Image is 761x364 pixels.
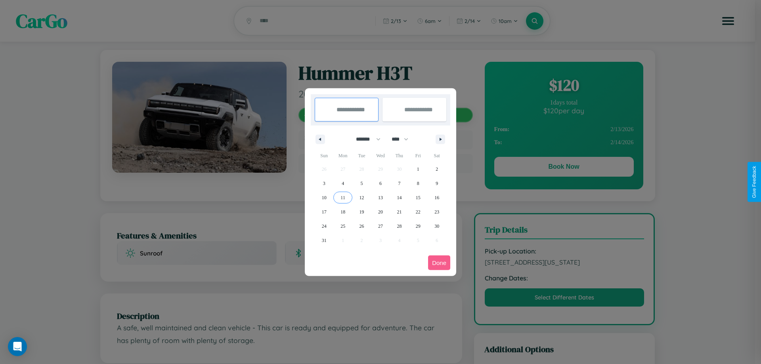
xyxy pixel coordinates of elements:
[352,219,371,233] button: 26
[428,149,446,162] span: Sat
[323,176,325,191] span: 3
[428,191,446,205] button: 16
[417,162,419,176] span: 1
[409,162,427,176] button: 1
[409,191,427,205] button: 15
[379,176,382,191] span: 6
[361,176,363,191] span: 5
[322,205,327,219] span: 17
[378,191,383,205] span: 13
[315,233,333,248] button: 31
[434,219,439,233] span: 30
[352,205,371,219] button: 19
[8,337,27,356] div: Open Intercom Messenger
[397,219,402,233] span: 28
[428,162,446,176] button: 2
[342,176,344,191] span: 4
[409,205,427,219] button: 22
[436,162,438,176] span: 2
[436,176,438,191] span: 9
[371,205,390,219] button: 20
[416,219,421,233] span: 29
[333,191,352,205] button: 11
[428,176,446,191] button: 9
[397,191,402,205] span: 14
[333,219,352,233] button: 25
[371,219,390,233] button: 27
[322,233,327,248] span: 31
[416,191,421,205] span: 15
[390,149,409,162] span: Thu
[333,149,352,162] span: Mon
[315,149,333,162] span: Sun
[409,219,427,233] button: 29
[340,219,345,233] span: 25
[409,176,427,191] button: 8
[398,176,400,191] span: 7
[371,191,390,205] button: 13
[416,205,421,219] span: 22
[359,219,364,233] span: 26
[434,191,439,205] span: 16
[340,205,345,219] span: 18
[333,176,352,191] button: 4
[352,191,371,205] button: 12
[378,205,383,219] span: 20
[315,176,333,191] button: 3
[322,219,327,233] span: 24
[315,219,333,233] button: 24
[428,205,446,219] button: 23
[428,219,446,233] button: 30
[390,191,409,205] button: 14
[371,149,390,162] span: Wed
[322,191,327,205] span: 10
[397,205,402,219] span: 21
[371,176,390,191] button: 6
[352,149,371,162] span: Tue
[340,191,345,205] span: 11
[434,205,439,219] span: 23
[409,149,427,162] span: Fri
[359,191,364,205] span: 12
[359,205,364,219] span: 19
[315,205,333,219] button: 17
[751,166,757,198] div: Give Feedback
[390,176,409,191] button: 7
[390,205,409,219] button: 21
[315,191,333,205] button: 10
[417,176,419,191] span: 8
[378,219,383,233] span: 27
[428,255,450,270] button: Done
[390,219,409,233] button: 28
[333,205,352,219] button: 18
[352,176,371,191] button: 5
